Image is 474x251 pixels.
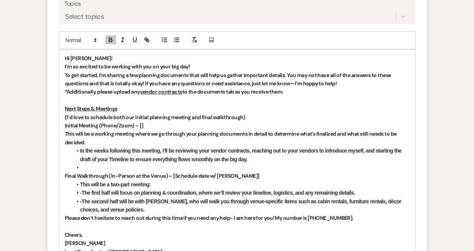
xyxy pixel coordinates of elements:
strong: I’m so excited to be working with you on your big day! [65,63,190,70]
strong: This will be a working meeting where we go through your planning documents in detail to determine... [65,130,398,145]
strong: [PERSON_NAME] [65,240,105,246]
strong: Cheers, [65,231,82,238]
strong: Final Walkthrough (In-Person at the Venue) – [Schedule date w/ [PERSON_NAME]] [65,172,259,179]
u: Next Steps & Meetings [65,105,117,112]
strong: (I’d love to schedule both our initial planning meeting and final walkthrough) [65,114,245,121]
div: Select topics [65,11,104,21]
strong: -The second half will be with [PERSON_NAME], who will walk you through venue-specific items such ... [80,198,402,213]
strong: Initial Meeting (Phone/Zoom) – [] [65,122,143,129]
strong: *Additionally, please upload any to the documents tab as you receive them. [65,88,283,95]
strong: This will be a two-part meeting: [80,181,151,187]
strong: In the weeks following this meeting, I’ll be reviewing your vendor contracts, reaching out to you... [80,148,403,162]
strong: To get started, I’m sharing a few planning documents that will help us gather important details. ... [65,72,392,87]
u: vendor contracts [140,88,182,95]
strong: Please don’t hesitate to reach out during this time if you need any help- I am here for you! My n... [65,215,354,221]
strong: -The first half will focus on planning & coordination, where we’ll review your timeline, logistic... [80,190,355,196]
strong: Hi [PERSON_NAME]! [65,55,112,62]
